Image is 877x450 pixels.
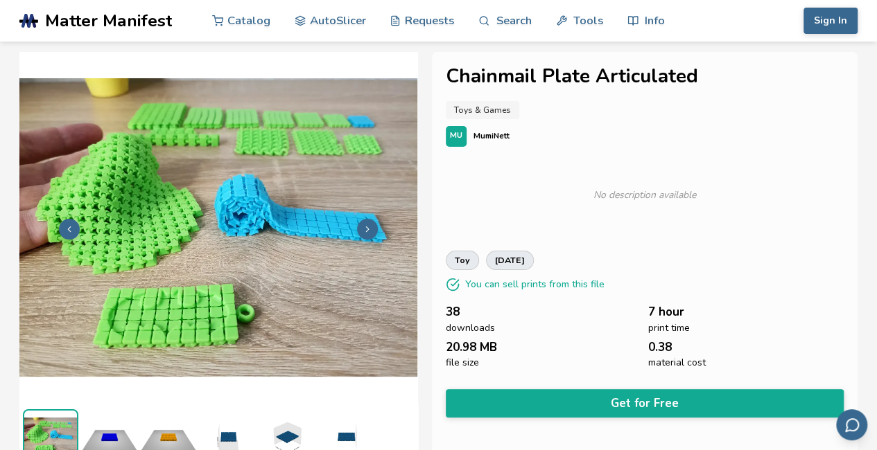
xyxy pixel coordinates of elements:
[446,323,495,334] span: downloads
[446,251,479,270] a: toy
[450,132,462,141] span: MU
[446,305,460,318] span: 38
[453,174,837,216] div: No description available
[45,11,172,30] span: Matter Manifest
[648,341,672,354] span: 0.38
[446,389,844,417] button: Get for Free
[648,305,684,318] span: 7 hour
[648,357,706,368] span: material cost
[648,323,690,334] span: print time
[465,277,605,291] p: You can sell prints from this file
[446,101,519,119] a: Toys & Games
[446,341,497,354] span: 20.98 MB
[446,66,844,87] h1: Chainmail Plate Articulated
[474,129,510,143] p: MumiNett
[804,8,858,34] button: Sign In
[446,357,479,368] span: file size
[486,251,534,270] a: [DATE]
[836,409,867,440] button: Send feedback via email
